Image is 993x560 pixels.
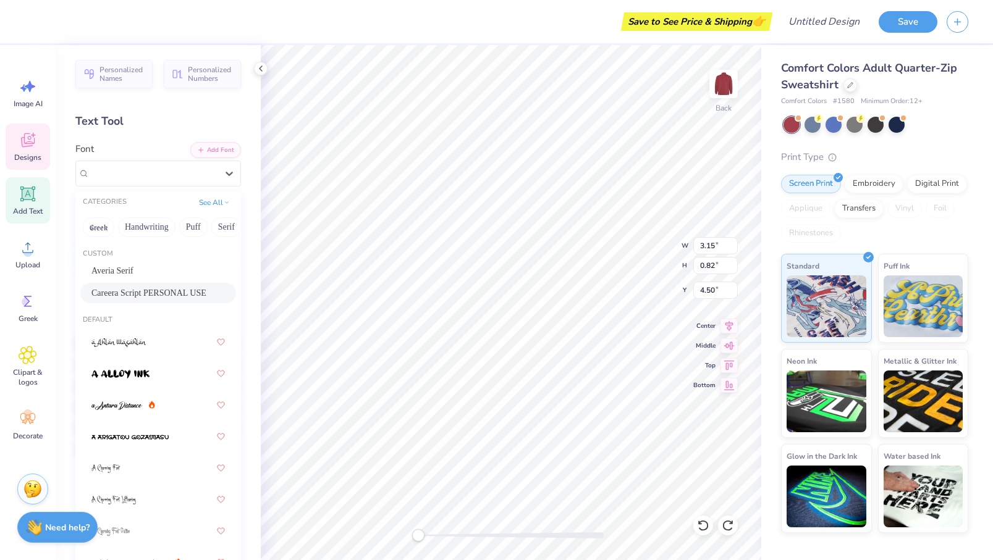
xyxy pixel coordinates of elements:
span: Neon Ink [787,354,817,367]
span: Middle [693,341,716,351]
span: Top [693,361,716,370]
button: Greek [83,217,114,237]
span: Personalized Names [99,65,145,83]
span: Personalized Numbers [188,65,234,83]
div: Transfers [834,199,884,218]
span: Minimum Order: 12 + [861,96,923,107]
span: Standard [787,259,819,272]
img: a Ahlan Wasahlan [91,338,146,347]
span: Metallic & Glitter Ink [884,354,957,367]
span: Bottom [693,380,716,390]
span: Greek [19,314,38,324]
div: Digital Print [907,175,967,193]
div: Default [75,315,241,325]
img: Puff Ink [884,275,963,337]
span: Glow in the Dark Ink [787,449,857,462]
span: Upload [15,260,40,270]
span: Comfort Colors [781,96,827,107]
div: Rhinestones [781,224,841,243]
img: Standard [787,275,866,337]
div: Vinyl [887,199,922,218]
span: Clipart & logos [7,367,48,387]
div: Back [716,102,732,114]
button: Serif [211,217,242,237]
span: Decorate [13,431,43,441]
span: # 1580 [833,96,855,107]
span: Designs [14,153,41,162]
img: Back [711,72,736,96]
img: a Antara Distance [91,401,142,410]
div: Accessibility label [412,529,425,541]
img: A Charming Font Outline [91,527,130,536]
div: Text Tool [75,113,241,130]
img: Water based Ink [884,466,963,527]
button: Personalized Numbers [164,60,241,88]
button: Save [879,11,937,33]
label: Font [75,142,94,156]
button: Add Font [190,142,241,158]
img: A Charming Font [91,464,120,473]
span: Image AI [14,99,43,109]
span: 👉 [752,14,766,28]
img: Metallic & Glitter Ink [884,370,963,432]
img: a Alloy Ink [91,370,150,378]
button: Handwriting [118,217,175,237]
button: Personalized Names [75,60,153,88]
img: a Arigatou Gozaimasu [91,433,169,441]
img: Neon Ink [787,370,866,432]
span: Water based Ink [884,449,940,462]
button: Puff [179,217,208,237]
div: Foil [926,199,955,218]
button: See All [195,196,234,209]
span: Puff Ink [884,259,910,272]
div: Applique [781,199,830,218]
span: Careera Script PERSONAL USE [91,286,206,299]
input: Untitled Design [779,9,869,34]
img: Glow in the Dark Ink [787,466,866,527]
span: Add Text [13,206,43,216]
div: Print Type [781,150,968,164]
div: CATEGORIES [83,197,127,207]
span: Averia Serif [91,264,133,277]
img: A Charming Font Leftleaning [91,496,136,504]
div: Screen Print [781,175,841,193]
div: Save to See Price & Shipping [624,12,769,31]
span: Comfort Colors Adult Quarter-Zip Sweatshirt [781,61,957,92]
div: Embroidery [845,175,903,193]
span: Center [693,321,716,331]
strong: Need help? [45,522,90,533]
div: Custom [75,249,241,259]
